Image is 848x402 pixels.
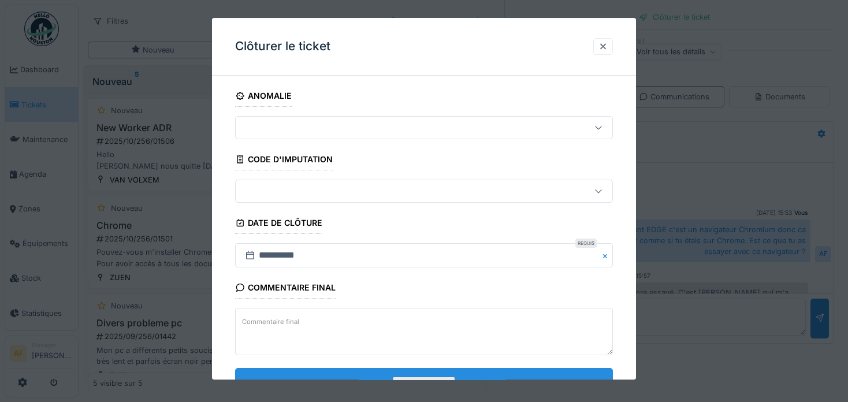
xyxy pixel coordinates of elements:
h3: Clôturer le ticket [235,39,330,54]
div: Date de clôture [235,215,322,234]
button: Close [600,244,613,268]
div: Code d'imputation [235,151,333,170]
label: Commentaire final [240,315,302,329]
div: Anomalie [235,87,292,107]
div: Requis [575,239,597,248]
div: Commentaire final [235,280,336,299]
